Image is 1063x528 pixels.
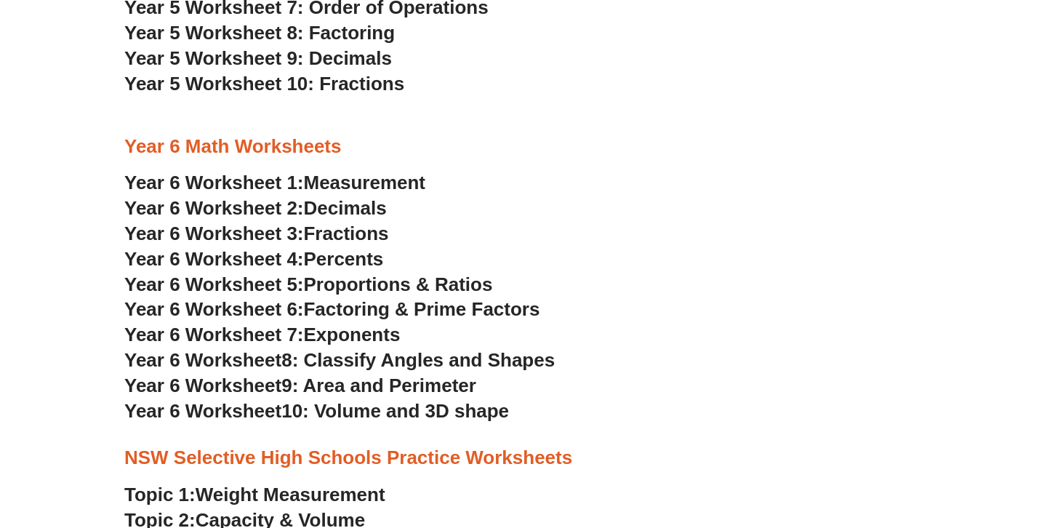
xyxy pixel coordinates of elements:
span: Topic 1: [124,484,196,505]
span: Fractions [304,223,389,244]
span: Measurement [304,172,426,193]
span: Year 6 Worksheet [124,375,281,396]
span: 8: Classify Angles and Shapes [281,349,555,371]
span: Percents [304,248,384,270]
a: Year 6 Worksheet 4:Percents [124,248,383,270]
a: Year 6 Worksheet 6:Factoring & Prime Factors [124,298,539,320]
span: Year 6 Worksheet [124,349,281,371]
iframe: Chat Widget [814,364,1063,528]
span: Year 6 Worksheet 2: [124,197,304,219]
a: Year 6 Worksheet 7:Exponents [124,324,400,345]
h3: Year 6 Math Worksheets [124,135,939,159]
span: Year 6 Worksheet 1: [124,172,304,193]
a: Year 5 Worksheet 9: Decimals [124,47,392,69]
span: Proportions & Ratios [304,273,493,295]
span: Year 6 Worksheet 4: [124,248,304,270]
span: Year 6 Worksheet [124,400,281,422]
span: Factoring & Prime Factors [304,298,540,320]
a: Year 6 Worksheet 1:Measurement [124,172,425,193]
span: Year 6 Worksheet 3: [124,223,304,244]
a: Year 6 Worksheet 2:Decimals [124,197,387,219]
a: Year 6 Worksheet8: Classify Angles and Shapes [124,349,555,371]
span: Weight Measurement [196,484,385,505]
span: Exponents [304,324,401,345]
a: Year 5 Worksheet 8: Factoring [124,22,395,44]
a: Year 6 Worksheet 5:Proportions & Ratios [124,273,492,295]
h3: NSW Selective High Schools Practice Worksheets [124,446,939,471]
span: Decimals [304,197,387,219]
a: Year 6 Worksheet 3:Fractions [124,223,388,244]
a: Year 5 Worksheet 10: Fractions [124,73,404,95]
span: 9: Area and Perimeter [281,375,476,396]
span: Year 6 Worksheet 5: [124,273,304,295]
span: Year 6 Worksheet 7: [124,324,304,345]
a: Topic 1:Weight Measurement [124,484,385,505]
a: Year 6 Worksheet10: Volume and 3D shape [124,400,509,422]
span: 10: Volume and 3D shape [281,400,509,422]
span: Year 6 Worksheet 6: [124,298,304,320]
a: Year 6 Worksheet9: Area and Perimeter [124,375,476,396]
